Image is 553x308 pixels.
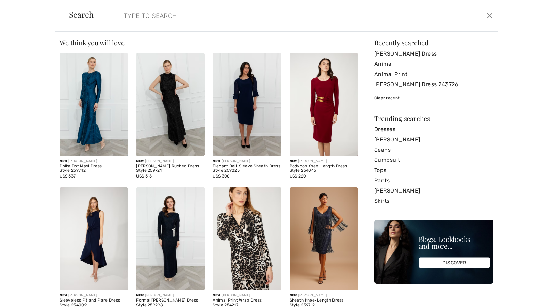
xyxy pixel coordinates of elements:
[136,298,205,308] div: Formal [PERSON_NAME] Dress Style 259298
[136,293,205,298] div: [PERSON_NAME]
[290,159,297,163] span: New
[374,186,493,196] a: [PERSON_NAME]
[60,187,128,290] img: Sleeveless Fit and Flare Dress Style 254009. Midnight
[136,164,205,173] div: [PERSON_NAME] Ruched Dress Style 259721
[213,187,281,290] img: Animal Print Wrap Dress Style 254217. Beige/Black
[213,174,230,179] span: US$ 300
[374,220,493,284] img: Blogs, Lookbooks and more...
[374,95,493,101] div: Clear recent
[15,5,29,11] span: Help
[290,293,297,297] span: New
[374,79,493,90] a: [PERSON_NAME] Dress 243726
[290,293,358,298] div: [PERSON_NAME]
[60,38,124,47] span: We think you will love
[69,10,94,18] span: Search
[374,59,493,69] a: Animal
[374,69,493,79] a: Animal Print
[290,298,358,308] div: Sheath Knee-Length Dress Style 259712
[290,174,306,179] span: US$ 220
[60,174,76,179] span: US$ 337
[136,187,205,290] img: Formal Maxi Sheath Dress Style 259298. Twilight
[374,165,493,175] a: Tops
[374,175,493,186] a: Pants
[213,159,281,164] div: [PERSON_NAME]
[374,196,493,206] a: Skirts
[60,293,128,298] div: [PERSON_NAME]
[290,164,358,173] div: Bodycon Knee-Length Dress Style 254045
[213,293,220,297] span: New
[419,258,490,268] div: DISCOVER
[374,155,493,165] a: Jumpsuit
[374,49,493,59] a: [PERSON_NAME] Dress
[213,53,281,156] img: Elegant Bell-Sleeve Sheath Dress Style 259025. Midnight
[213,164,281,173] div: Elegant Bell-Sleeve Sheath Dress Style 259025
[60,164,128,173] div: Polka Dot Maxi Dress Style 259742
[374,124,493,135] a: Dresses
[374,135,493,145] a: [PERSON_NAME]
[136,159,205,164] div: [PERSON_NAME]
[136,293,144,297] span: New
[60,53,128,156] img: Polka Dot Maxi Dress Style 259742. Black
[118,5,393,26] input: TYPE TO SEARCH
[290,187,358,290] img: Sheath Knee-Length Dress Style 259712. Navy
[60,159,67,163] span: New
[213,293,281,298] div: [PERSON_NAME]
[419,236,490,249] div: Blogs, Lookbooks and more...
[60,298,128,308] div: Sleeveless Fit and Flare Dress Style 254009
[374,145,493,155] a: Jeans
[485,10,495,21] button: Close
[136,159,144,163] span: New
[374,39,493,46] div: Recently searched
[290,159,358,164] div: [PERSON_NAME]
[60,159,128,164] div: [PERSON_NAME]
[136,53,205,156] img: Maxi Sheath Ruched Dress Style 259721. Black
[213,298,281,308] div: Animal Print Wrap Dress Style 254217
[136,174,152,179] span: US$ 315
[213,159,220,163] span: New
[374,115,493,122] div: Trending searches
[60,293,67,297] span: New
[290,53,358,156] img: Bodycon Knee-Length Dress Style 254045. Cabernet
